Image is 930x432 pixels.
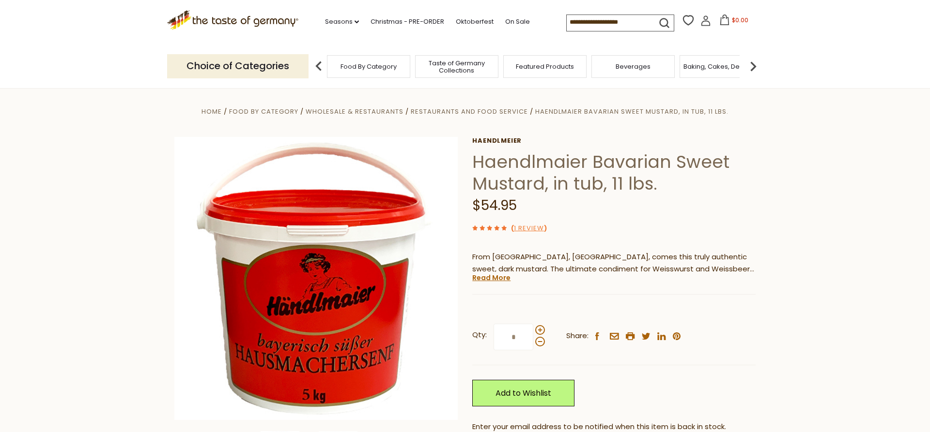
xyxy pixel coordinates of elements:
a: Haendlmeier [472,137,756,145]
a: Oktoberfest [456,16,494,27]
h1: Haendlmaier Bavarian Sweet Mustard, in tub, 11 lbs. [472,151,756,194]
a: Beverages [616,63,651,70]
button: $0.00 [713,15,754,29]
a: Home [201,107,222,116]
a: Food By Category [341,63,397,70]
a: Wholesale & Restaurants [306,107,403,116]
span: ( ) [511,223,547,233]
a: Add to Wishlist [472,380,574,406]
input: Qty: [494,324,533,350]
a: Food By Category [229,107,298,116]
a: On Sale [505,16,530,27]
a: Featured Products [516,63,574,70]
a: Read More [472,273,511,283]
span: $54.95 [472,196,517,215]
a: Seasons [325,16,359,27]
p: Choice of Categories [167,54,309,78]
a: Restaurants and Food Service [411,107,528,116]
a: Taste of Germany Collections [418,60,496,74]
img: previous arrow [309,57,328,76]
img: next arrow [744,57,763,76]
strong: Qty: [472,329,487,341]
a: Baking, Cakes, Desserts [683,63,759,70]
span: $0.00 [732,16,748,24]
a: Christmas - PRE-ORDER [371,16,444,27]
a: Haendlmaier Bavarian Sweet Mustard, in tub, 11 lbs. [535,107,728,116]
p: From [GEOGRAPHIC_DATA], [GEOGRAPHIC_DATA], comes this truly authentic sweet, dark mustard. The ul... [472,251,756,275]
img: Haendlmaier Bavarian Sweet Mustard, in tub, 11 lbs. [174,137,458,420]
span: Share: [566,330,589,342]
a: 1 Review [514,223,544,234]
